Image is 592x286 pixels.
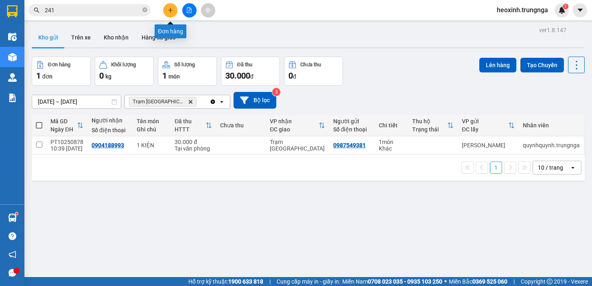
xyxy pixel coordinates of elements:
th: Toggle SortBy [46,115,87,136]
span: caret-down [577,7,584,14]
button: 1 [490,162,502,174]
div: Trạng thái [412,126,447,133]
input: Select a date range. [32,95,121,108]
div: Mã GD [50,118,77,124]
div: Chưa thu [220,122,262,129]
span: 0 [288,71,293,81]
strong: 0369 525 060 [472,278,507,285]
div: Khối lượng [111,62,136,68]
span: question-circle [9,232,16,240]
div: Số điện thoại [333,126,371,133]
div: Nhân viên [523,122,580,129]
img: warehouse-icon [8,33,17,41]
button: file-add [182,3,197,17]
div: 10 / trang [538,164,563,172]
div: VP nhận [270,118,318,124]
span: 0 [99,71,104,81]
div: Thu hộ [412,118,447,124]
div: Chi tiết [379,122,404,129]
span: đ [250,73,253,80]
input: Selected Trạm Sài Gòn. [198,98,199,106]
div: Tên món [137,118,166,124]
div: 1 món [379,139,404,145]
button: Số lượng1món [158,57,217,86]
button: Bộ lọc [234,92,276,109]
span: Hỗ trợ kỹ thuật: [188,277,263,286]
span: search [34,7,39,13]
div: Người gửi [333,118,371,124]
div: VP gửi [462,118,508,124]
span: plus [168,7,173,13]
input: Tìm tên, số ĐT hoặc mã đơn [45,6,141,15]
img: warehouse-icon [8,73,17,82]
div: Đã thu [237,62,252,68]
div: PT10250878 [50,139,83,145]
div: 0904188993 [92,142,124,148]
div: ver 1.8.147 [539,26,566,35]
span: notification [9,251,16,258]
svg: Clear all [210,98,216,105]
button: Khối lượng0kg [95,57,154,86]
img: solution-icon [8,94,17,102]
th: Toggle SortBy [458,115,519,136]
svg: Delete [188,99,193,104]
span: 1 [564,4,567,9]
span: kg [105,73,111,80]
span: Miền Bắc [449,277,507,286]
button: Đã thu30.000đ [221,57,280,86]
th: Toggle SortBy [170,115,216,136]
button: Hàng đã giao [135,28,182,47]
button: Kho nhận [97,28,135,47]
svg: open [570,164,576,171]
span: aim [205,7,211,13]
div: 1 KIỆN [137,142,166,148]
span: message [9,269,16,277]
span: 30.000 [225,71,250,81]
button: Lên hàng [479,58,516,72]
img: logo-vxr [7,5,17,17]
img: icon-new-feature [558,7,566,14]
button: caret-down [573,3,587,17]
span: món [168,73,180,80]
button: aim [201,3,215,17]
div: Chưa thu [300,62,321,68]
div: quynhquynh.trungnga [523,142,580,148]
img: warehouse-icon [8,53,17,61]
div: Khác [379,145,404,152]
div: 30.000 đ [175,139,212,145]
div: Đã thu [175,118,205,124]
div: Ghi chú [137,126,166,133]
div: ĐC giao [270,126,318,133]
div: ĐC lấy [462,126,508,133]
sup: 3 [272,88,280,96]
div: Trạm [GEOGRAPHIC_DATA] [270,139,325,152]
span: đơn [42,73,52,80]
span: 1 [36,71,41,81]
span: close-circle [142,7,147,14]
div: 0987549381 [333,142,366,148]
th: Toggle SortBy [266,115,329,136]
strong: 0708 023 035 - 0935 103 250 [368,278,442,285]
span: | [513,277,515,286]
span: | [269,277,271,286]
div: Ngày ĐH [50,126,77,133]
button: plus [163,3,177,17]
div: 10:39 [DATE] [50,145,83,152]
div: Tại văn phòng [175,145,212,152]
span: Trạm Sài Gòn, close by backspace [129,97,197,107]
button: Đơn hàng1đơn [32,57,91,86]
sup: 1 [563,4,568,9]
div: Số điện thoại [92,127,129,133]
img: warehouse-icon [8,214,17,222]
button: Trên xe [65,28,97,47]
span: heoxinh.trungnga [490,5,555,15]
span: ⚪️ [444,280,447,283]
button: Tạo Chuyến [520,58,564,72]
span: Trạm Sài Gòn [133,98,185,105]
button: Chưa thu0đ [284,57,343,86]
div: HTTT [175,126,205,133]
span: Cung cấp máy in - giấy in: [277,277,340,286]
span: 1 [162,71,167,81]
span: đ [293,73,296,80]
div: Đơn hàng [48,62,70,68]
